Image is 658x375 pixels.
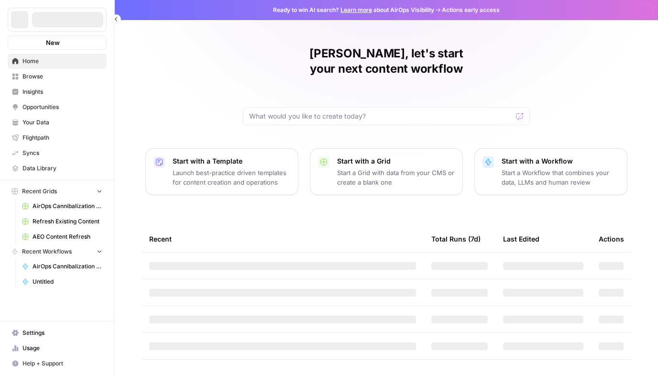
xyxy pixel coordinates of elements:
[8,84,107,99] a: Insights
[442,6,500,14] span: Actions early access
[474,148,627,195] button: Start with a WorkflowStart a Workflow that combines your data, LLMs and human review
[22,88,102,96] span: Insights
[310,148,463,195] button: Start with a GridStart a Grid with data from your CMS or create a blank one
[18,229,107,244] a: AEO Content Refresh
[502,156,619,166] p: Start with a Workflow
[22,359,102,368] span: Help + Support
[8,244,107,259] button: Recent Workflows
[340,6,372,13] a: Learn more
[33,232,102,241] span: AEO Content Refresh
[33,262,102,271] span: AirOps Cannibalization Preview
[8,325,107,341] a: Settings
[22,164,102,173] span: Data Library
[8,145,107,161] a: Syncs
[8,161,107,176] a: Data Library
[8,184,107,199] button: Recent Grids
[22,187,57,196] span: Recent Grids
[8,54,107,69] a: Home
[8,356,107,371] button: Help + Support
[22,149,102,157] span: Syncs
[273,6,434,14] span: Ready to win AI search? about AirOps Visibility
[8,35,107,50] button: New
[431,226,481,252] div: Total Runs (7d)
[8,69,107,84] a: Browse
[173,156,290,166] p: Start with a Template
[22,72,102,81] span: Browse
[18,259,107,274] a: AirOps Cannibalization Preview
[8,115,107,130] a: Your Data
[8,341,107,356] a: Usage
[22,344,102,353] span: Usage
[22,329,102,337] span: Settings
[18,214,107,229] a: Refresh Existing Content
[18,199,107,214] a: AirOps Cannibalization Preview Grid
[599,226,624,252] div: Actions
[149,226,416,252] div: Recent
[337,156,455,166] p: Start with a Grid
[503,226,539,252] div: Last Edited
[173,168,290,187] p: Launch best-practice driven templates for content creation and operations
[46,38,60,47] span: New
[243,46,530,77] h1: [PERSON_NAME], let's start your next content workflow
[22,133,102,142] span: Flightpath
[22,57,102,66] span: Home
[8,99,107,115] a: Opportunities
[8,130,107,145] a: Flightpath
[249,111,512,121] input: What would you like to create today?
[22,247,72,256] span: Recent Workflows
[22,118,102,127] span: Your Data
[337,168,455,187] p: Start a Grid with data from your CMS or create a blank one
[33,217,102,226] span: Refresh Existing Content
[18,274,107,289] a: Untitled
[145,148,298,195] button: Start with a TemplateLaunch best-practice driven templates for content creation and operations
[502,168,619,187] p: Start a Workflow that combines your data, LLMs and human review
[22,103,102,111] span: Opportunities
[33,277,102,286] span: Untitled
[33,202,102,210] span: AirOps Cannibalization Preview Grid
